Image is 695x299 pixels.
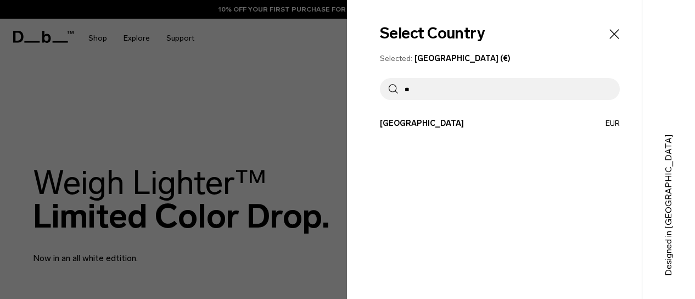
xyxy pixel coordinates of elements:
[380,118,620,129] button: Redirect
[607,26,620,40] button: Close
[380,54,412,63] span: Selected:
[414,54,511,63] span: [GEOGRAPHIC_DATA] (€)
[380,22,485,45] h2: Select Country
[662,134,675,276] p: Designed in [GEOGRAPHIC_DATA]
